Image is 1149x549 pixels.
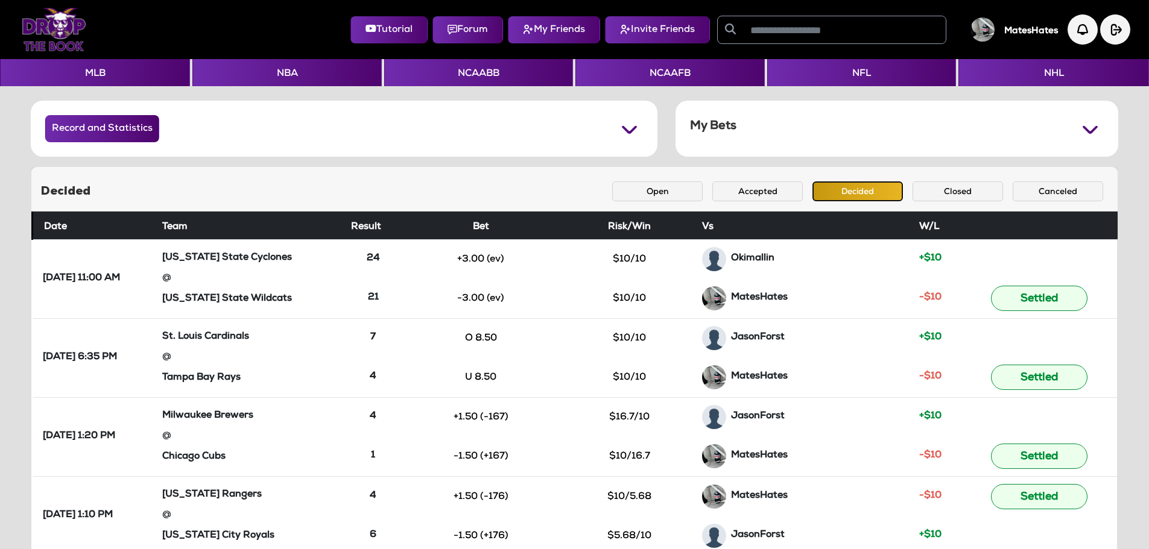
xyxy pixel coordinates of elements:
[435,367,526,387] button: U 8.50
[370,333,376,342] strong: 7
[702,524,726,548] img: avatar-default.png
[162,268,341,290] div: @
[702,286,726,310] img: hIZp8s1qT+F9nasn0Gojk4AAAAAElFTkSuQmCC
[162,425,341,448] div: @
[43,430,115,444] strong: [DATE] 1:20 PM
[690,119,736,134] h5: My Bets
[991,286,1087,311] button: Settled
[767,59,956,86] button: NFL
[584,486,675,507] button: $10/5.68
[368,293,379,303] strong: 21
[370,372,376,381] strong: 4
[584,367,675,387] button: $10/10
[731,491,788,501] strong: MatesHates
[1004,26,1058,37] h5: MatesHates
[162,253,292,263] strong: [US_STATE] State Cyclones
[162,452,226,462] strong: Chicago Cubs
[970,17,995,42] img: User
[162,531,274,541] strong: [US_STATE] City Royals
[991,444,1087,469] button: Settled
[731,372,788,381] strong: MatesHates
[702,365,726,389] img: hIZp8s1qT+F9nasn0Gojk4AAAAAElFTkSuQmCC
[584,328,675,348] button: $10/10
[33,212,158,239] th: Date
[584,249,675,269] button: $10/10
[370,491,376,501] strong: 4
[914,212,967,239] th: W/L
[43,509,113,522] strong: [DATE] 1:10 PM
[162,347,341,369] div: @
[162,332,249,342] strong: St. Louis Cardinals
[435,525,526,546] button: -1.50 (+176)
[697,212,914,239] th: Vs
[435,249,526,269] button: +3.00 (ev)
[43,272,120,286] strong: [DATE] 11:00 AM
[384,59,573,86] button: NCAABB
[731,412,785,421] strong: JasonForst
[1068,14,1098,45] img: Notification
[612,181,703,201] button: Open
[157,212,346,239] th: Team
[919,491,942,501] strong: -$10
[919,333,942,342] strong: +$10
[712,181,803,201] button: Accepted
[919,254,942,263] strong: +$10
[702,405,726,429] img: avatar-default.png
[162,373,241,383] strong: Tampa Bay Rays
[919,412,942,421] strong: +$10
[702,444,726,468] img: hIZp8s1qT+F9nasn0Gojk4AAAAAElFTkSuQmCC
[605,16,710,43] button: Invite Friends
[702,485,726,509] img: hIZp8s1qT+F9nasn0Gojk4AAAAAElFTkSuQmCC
[162,411,253,421] strong: Milwaukee Brewers
[370,412,376,421] strong: 4
[370,530,376,540] strong: 6
[367,254,380,263] strong: 24
[575,59,764,86] button: NCAAFB
[812,181,903,201] button: Decided
[919,530,942,540] strong: +$10
[400,212,562,239] th: Bet
[22,8,86,51] img: Logo
[435,288,526,309] button: -3.00 (ev)
[371,451,375,460] strong: 1
[162,504,341,527] div: @
[435,328,526,348] button: O 8.50
[731,293,788,303] strong: MatesHates
[731,530,785,540] strong: JasonForst
[919,372,942,381] strong: -$10
[562,212,697,239] th: Risk/Win
[1013,181,1103,201] button: Canceled
[43,351,117,365] strong: [DATE] 6:35 PM
[435,446,526,466] button: -1.50 (+167)
[41,184,90,199] h5: Decided
[584,288,675,309] button: $10/10
[435,486,526,507] button: +1.50 (-176)
[346,212,400,239] th: Result
[350,16,428,43] button: Tutorial
[991,365,1087,390] button: Settled
[432,16,503,43] button: Forum
[731,333,785,342] strong: JasonForst
[731,451,788,460] strong: MatesHates
[913,181,1003,201] button: Closed
[919,293,942,303] strong: -$10
[162,294,292,304] strong: [US_STATE] State Wildcats
[991,484,1087,509] button: Settled
[584,525,675,546] button: $5.68/10
[435,407,526,427] button: +1.50 (-167)
[162,490,262,500] strong: [US_STATE] Rangers
[584,446,675,466] button: $10/16.7
[958,59,1148,86] button: NHL
[192,59,381,86] button: NBA
[702,247,726,271] img: avatar-default.png
[702,326,726,350] img: avatar-default.png
[45,115,159,142] button: Record and Statistics
[731,254,774,263] strong: Okimallin
[584,407,675,427] button: $16.7/10
[919,451,942,460] strong: -$10
[508,16,600,43] button: My Friends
